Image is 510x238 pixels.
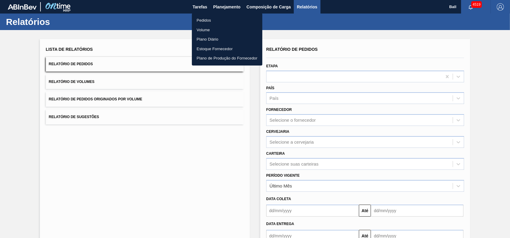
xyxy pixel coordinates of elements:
[192,53,262,63] a: Plano de Produção do Fornecedor
[192,44,262,54] a: Estoque Fornecedor
[192,25,262,35] a: Volume
[192,35,262,44] a: Plano Diário
[192,16,262,25] a: Pedidos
